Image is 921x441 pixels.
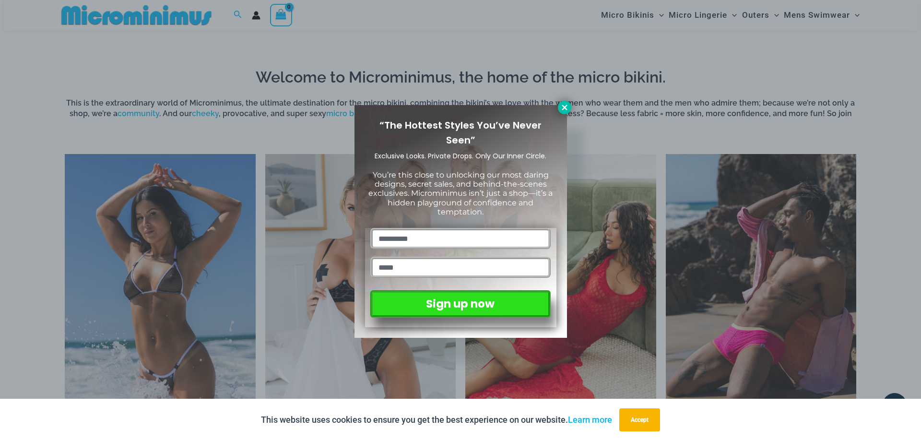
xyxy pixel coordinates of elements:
[261,413,612,427] p: This website uses cookies to ensure you get the best experience on our website.
[619,408,660,431] button: Accept
[368,170,553,216] span: You’re this close to unlocking our most daring designs, secret sales, and behind-the-scenes exclu...
[558,101,571,114] button: Close
[379,119,542,147] span: “The Hottest Styles You’ve Never Seen”
[370,290,550,318] button: Sign up now
[375,151,546,161] span: Exclusive Looks. Private Drops. Only Our Inner Circle.
[568,415,612,425] a: Learn more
